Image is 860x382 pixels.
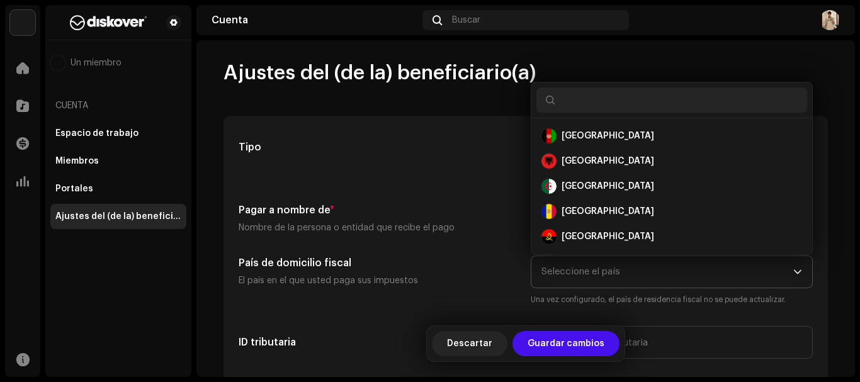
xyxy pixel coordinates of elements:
span: Ajustes del (de la) beneficiario(a) [223,60,536,86]
div: Espacio de trabajo [55,128,139,138]
h5: Tipo [239,140,521,155]
div: dropdown trigger [793,256,802,288]
span: Buscar [452,15,480,25]
span: Descartar [447,331,492,356]
h5: Pagar a nombre de [239,203,521,218]
re-m-nav-item: Ajustes del (de la) beneficiario(a) [50,204,186,229]
span: Seleccione el país [541,256,793,288]
div: Ajustes del (de la) beneficiario(a) [55,211,181,222]
span: Guardar cambios [528,331,604,356]
h5: País de domicilio fiscal [239,256,521,271]
button: Guardar cambios [512,331,620,356]
span: Un miembro [71,58,122,68]
img: b627a117-4a24-417a-95e9-2d0c90689367 [55,15,161,30]
img: 297a105e-aa6c-4183-9ff4-27133c00f2e2 [10,10,35,35]
div: [GEOGRAPHIC_DATA] [562,230,654,243]
button: Descartar [432,331,507,356]
li: Afghanistan [536,123,807,149]
re-m-nav-item: Espacio de trabajo [50,121,186,146]
re-m-nav-item: Miembros [50,149,186,174]
span: Seleccione el país [541,267,620,276]
div: [GEOGRAPHIC_DATA] [562,180,654,193]
img: 96b3b426-05f8-40b1-813c-12f302b2aec6 [820,10,840,30]
li: Angola [536,224,807,249]
div: Cuenta [212,15,417,25]
li: Anguilla [536,249,807,274]
li: Albania [536,149,807,174]
li: Andorra [536,199,807,224]
div: [GEOGRAPHIC_DATA] [562,205,654,218]
div: [GEOGRAPHIC_DATA] [562,155,654,167]
p: El país en el que usted paga sus impuestos [239,273,521,288]
div: [GEOGRAPHIC_DATA] [562,130,654,142]
small: Una vez configurado, el país de residencia fiscal no se puede actualizar. [531,293,813,306]
h5: ID tributaria [239,335,521,350]
p: Nombre de la persona o entidad que recibe el pago [239,220,521,235]
img: 96b3b426-05f8-40b1-813c-12f302b2aec6 [50,55,65,70]
re-a-nav-header: Cuenta [50,91,186,121]
li: Algeria [536,174,807,199]
input: Ingresar una ID tributaria [531,326,813,359]
re-m-nav-item: Portales [50,176,186,201]
div: Portales [55,184,93,194]
div: Miembros [55,156,99,166]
